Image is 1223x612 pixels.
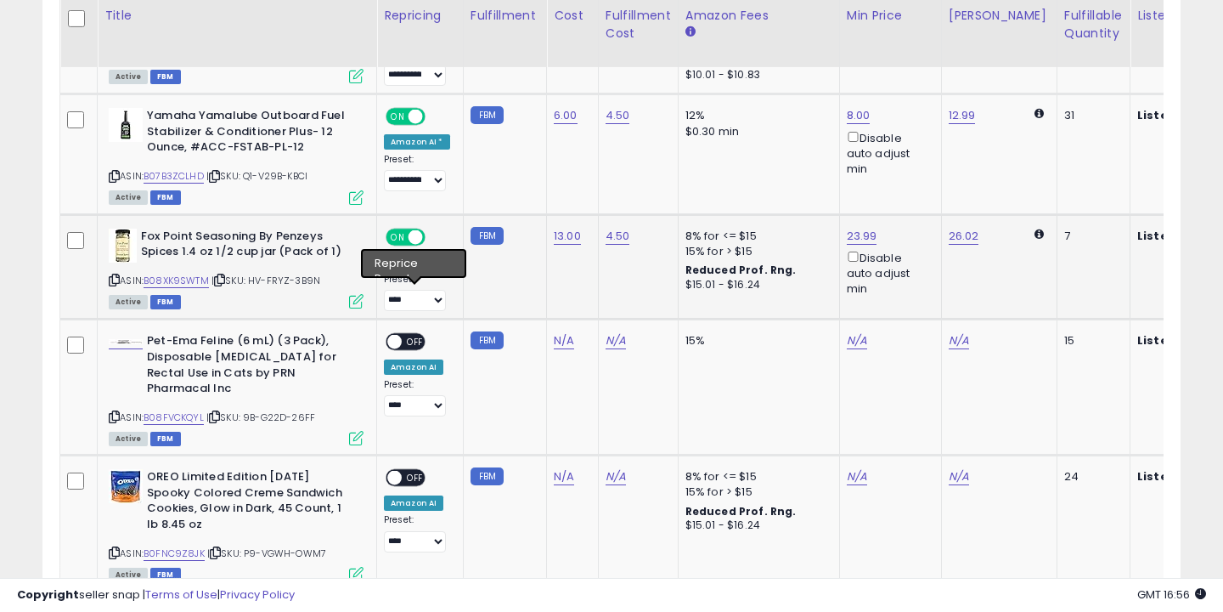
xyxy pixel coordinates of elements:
[847,228,877,245] a: 23.99
[384,255,443,270] div: Amazon AI
[144,274,209,288] a: B08XK9SWTM
[685,7,832,25] div: Amazon Fees
[847,468,867,485] a: N/A
[685,504,797,518] b: Reduced Prof. Rng.
[384,7,456,25] div: Repricing
[207,547,326,560] span: | SKU: P9-VGWH-OWM7
[109,108,364,202] div: ASIN:
[384,274,450,312] div: Preset:
[423,229,450,244] span: OFF
[109,3,364,82] div: ASIN:
[949,332,969,349] a: N/A
[147,108,353,160] b: Yamaha Yamalube Outboard Fuel Stabilizer & Conditioner Plus- 12 Ounce, #ACC-FSTAB-PL-12
[847,107,871,124] a: 8.00
[685,244,826,259] div: 15% for > $15
[144,169,204,184] a: B07B3ZCLHD
[150,432,181,446] span: FBM
[685,484,826,500] div: 15% for > $15
[109,333,364,444] div: ASIN:
[685,68,826,82] div: $10.01 - $10.83
[104,7,369,25] div: Title
[554,468,574,485] a: N/A
[1137,586,1206,603] span: 2025-10-9 16:56 GMT
[471,106,504,124] small: FBM
[949,107,976,124] a: 12.99
[109,295,148,309] span: All listings currently available for purchase on Amazon
[554,332,574,349] a: N/A
[141,229,347,264] b: Fox Point Seasoning By Penzeys Spices 1.4 oz 1/2 cup jar (Pack of 1)
[949,468,969,485] a: N/A
[1064,229,1117,244] div: 7
[384,48,450,87] div: Preset:
[1064,7,1123,42] div: Fulfillable Quantity
[1064,469,1117,484] div: 24
[685,278,826,292] div: $15.01 - $16.24
[685,518,826,533] div: $15.01 - $16.24
[606,228,630,245] a: 4.50
[471,467,504,485] small: FBM
[847,248,928,297] div: Disable auto adjust min
[387,229,409,244] span: ON
[109,339,143,344] img: 21K57ZmQczL._SL40_.jpg
[17,587,295,603] div: seller snap | |
[1137,468,1215,484] b: Listed Price:
[685,333,826,348] div: 15%
[109,108,143,142] img: 31NxuJz28cL._SL40_.jpg
[423,110,450,124] span: OFF
[147,333,353,400] b: Pet-Ema Feline (6 mL) (3 Pack), Disposable [MEDICAL_DATA] for Rectal Use in Cats by PRN Pharmacal...
[150,295,181,309] span: FBM
[109,229,364,308] div: ASIN:
[384,496,443,511] div: Amazon AI
[1137,107,1215,123] b: Listed Price:
[17,586,79,603] strong: Copyright
[109,469,143,503] img: 5138nZWwyFL._SL40_.jpg
[145,586,217,603] a: Terms of Use
[384,514,450,552] div: Preset:
[150,70,181,84] span: FBM
[144,547,205,561] a: B0FNC9Z8JK
[384,134,450,150] div: Amazon AI *
[384,154,450,192] div: Preset:
[1064,333,1117,348] div: 15
[606,107,630,124] a: 4.50
[949,7,1050,25] div: [PERSON_NAME]
[150,190,181,205] span: FBM
[949,228,979,245] a: 26.02
[387,110,409,124] span: ON
[554,228,581,245] a: 13.00
[144,411,204,425] a: B08FVCKQYL
[606,332,626,349] a: N/A
[685,229,826,244] div: 8% for <= $15
[554,7,591,25] div: Cost
[471,227,504,245] small: FBM
[685,108,826,123] div: 12%
[685,469,826,484] div: 8% for <= $15
[109,190,148,205] span: All listings currently available for purchase on Amazon
[847,7,934,25] div: Min Price
[384,360,443,375] div: Amazon AI
[206,411,315,424] span: | SKU: 9B-G22D-26FF
[211,274,320,287] span: | SKU: HV-FRYZ-3B9N
[109,70,148,84] span: All listings currently available for purchase on Amazon
[606,468,626,485] a: N/A
[685,263,797,277] b: Reduced Prof. Rng.
[220,586,295,603] a: Privacy Policy
[402,471,429,485] span: OFF
[471,331,504,349] small: FBM
[109,432,148,446] span: All listings currently available for purchase on Amazon
[384,379,450,417] div: Preset:
[1137,332,1215,348] b: Listed Price:
[471,7,539,25] div: Fulfillment
[1064,108,1117,123] div: 31
[685,124,826,139] div: $0.30 min
[1137,228,1215,244] b: Listed Price:
[147,469,353,536] b: OREO Limited Edition [DATE] Spooky Colored Creme Sandwich Cookies, Glow in Dark, 45 Count, 1 lb 8...
[554,107,578,124] a: 6.00
[109,229,137,263] img: 31SChJhmeSL._SL40_.jpg
[402,335,429,349] span: OFF
[206,169,307,183] span: | SKU: Q1-V29B-KBCI
[685,25,696,40] small: Amazon Fees.
[606,7,671,42] div: Fulfillment Cost
[847,128,928,178] div: Disable auto adjust min
[847,332,867,349] a: N/A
